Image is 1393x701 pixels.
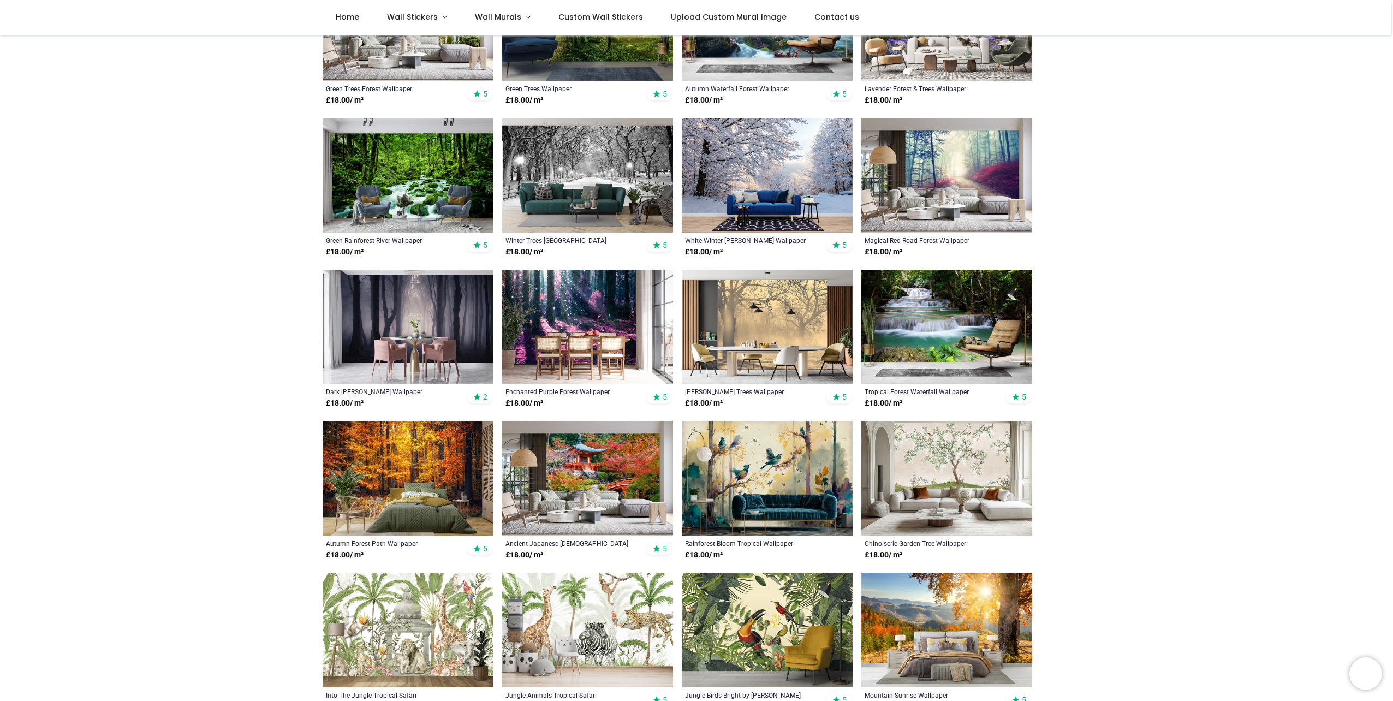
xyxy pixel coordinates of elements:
[326,236,457,245] a: Green Rainforest River Wallpaper
[865,550,902,561] strong: £ 18.00 / m²
[326,398,364,409] strong: £ 18.00 / m²
[326,95,364,106] strong: £ 18.00 / m²
[502,421,673,536] img: Ancient Japanese Temple Wall Mural Wallpaper
[814,11,859,22] span: Contact us
[387,11,438,22] span: Wall Stickers
[323,270,493,384] img: Dark Misty Woods Wall Mural Wallpaper
[326,247,364,258] strong: £ 18.00 / m²
[682,270,853,384] img: Misty Trees Wall Mural Wallpaper
[682,573,853,687] img: Jungle Birds Bright Wall Mural by Andrea Haase
[685,84,817,93] a: Autumn Waterfall Forest Wallpaper
[1022,392,1026,402] span: 5
[865,539,996,548] a: Chinoiserie Garden Tree Wallpaper
[663,240,667,250] span: 5
[685,398,723,409] strong: £ 18.00 / m²
[842,89,847,99] span: 5
[682,421,853,536] img: Rainforest Bloom Tropical Wall Mural Wallpaper
[865,398,902,409] strong: £ 18.00 / m²
[502,270,673,384] img: Enchanted Purple Forest Wall Mural Wallpaper
[326,387,457,396] a: Dark [PERSON_NAME] Wallpaper
[685,95,723,106] strong: £ 18.00 / m²
[326,84,457,93] a: Green Trees Forest Wallpaper
[502,118,673,233] img: Winter Trees Central Park New York Wall Mural Wallpaper
[336,11,359,22] span: Home
[505,387,637,396] a: Enchanted Purple Forest Wallpaper
[671,11,787,22] span: Upload Custom Mural Image
[505,691,637,699] a: Jungle Animals Tropical Safari
[558,11,643,22] span: Custom Wall Stickers
[842,240,847,250] span: 5
[861,118,1032,233] img: Magical Red Road Forest Wall Mural Wallpaper
[685,387,817,396] a: [PERSON_NAME] Trees Wallpaper
[685,247,723,258] strong: £ 18.00 / m²
[861,573,1032,687] img: Mountain Sunrise Wall Mural Wallpaper
[326,550,364,561] strong: £ 18.00 / m²
[685,691,817,699] a: Jungle Birds Bright by [PERSON_NAME]
[505,550,543,561] strong: £ 18.00 / m²
[505,236,637,245] a: Winter Trees [GEOGRAPHIC_DATA] [US_STATE] Wallpaper
[323,118,493,233] img: Green Rainforest River Wall Mural Wallpaper
[483,240,487,250] span: 5
[326,691,457,699] a: Into The Jungle Tropical Safari
[505,247,543,258] strong: £ 18.00 / m²
[505,539,637,548] a: Ancient Japanese [DEMOGRAPHIC_DATA] Wallpaper
[326,539,457,548] a: Autumn Forest Path Wallpaper
[663,89,667,99] span: 5
[865,387,996,396] a: Tropical Forest Waterfall Wallpaper
[483,544,487,554] span: 5
[861,270,1032,384] img: Tropical Forest Waterfall Wall Mural Wallpaper
[475,11,521,22] span: Wall Murals
[505,398,543,409] strong: £ 18.00 / m²
[865,236,996,245] a: Magical Red Road Forest Wallpaper
[865,84,996,93] a: Lavender Forest & Trees Wallpaper
[865,95,902,106] strong: £ 18.00 / m²
[685,550,723,561] strong: £ 18.00 / m²
[483,89,487,99] span: 5
[682,118,853,233] img: White Winter Woods Wall Mural Wallpaper
[663,392,667,402] span: 5
[842,392,847,402] span: 5
[505,95,543,106] strong: £ 18.00 / m²
[1349,657,1382,690] iframe: Brevo live chat
[505,84,637,93] a: Green Trees Wallpaper
[865,247,902,258] strong: £ 18.00 / m²
[685,539,817,548] a: Rainforest Bloom Tropical Wallpaper
[323,573,493,687] img: Into The Jungle Tropical Safari Wall Mural
[685,236,817,245] a: White Winter [PERSON_NAME] Wallpaper
[865,691,996,699] a: Mountain Sunrise Wallpaper
[323,421,493,536] img: Autumn Forest Path Wall Mural Wallpaper
[663,544,667,554] span: 5
[483,392,487,402] span: 2
[502,573,673,687] img: Jungle Animals Tropical Safari Wall Mural
[861,421,1032,536] img: Chinoiserie Garden Tree Wall Mural Wallpaper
